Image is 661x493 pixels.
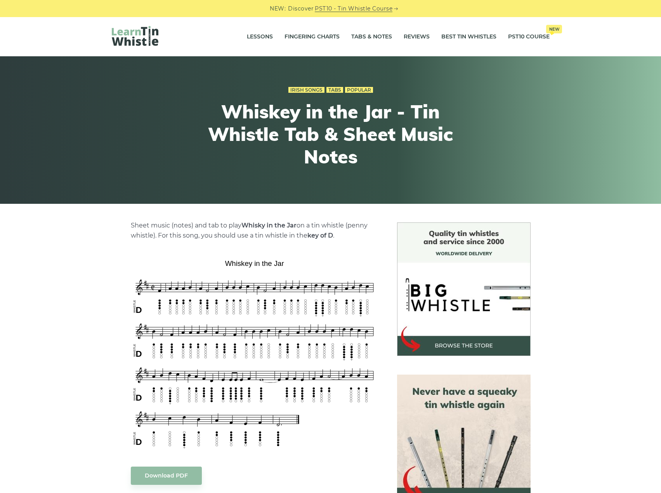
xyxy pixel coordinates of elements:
a: Tabs [326,87,343,93]
a: Irish Songs [288,87,324,93]
span: New [546,25,562,33]
a: Download PDF [131,467,202,485]
img: BigWhistle Tin Whistle Store [397,222,531,356]
img: Whiskey in the Jar Tin Whistle Tab & Sheet Music [131,257,378,451]
a: Best Tin Whistles [441,27,496,47]
a: Lessons [247,27,273,47]
a: Fingering Charts [285,27,340,47]
a: Tabs & Notes [351,27,392,47]
img: LearnTinWhistle.com [112,26,158,46]
a: Reviews [404,27,430,47]
a: PST10 CourseNew [508,27,550,47]
h1: Whiskey in the Jar - Tin Whistle Tab & Sheet Music Notes [188,101,474,168]
strong: Whisky in the Jar [241,222,297,229]
a: Popular [345,87,373,93]
strong: key of D [307,232,333,239]
p: Sheet music (notes) and tab to play on a tin whistle (penny whistle). For this song, you should u... [131,220,378,241]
